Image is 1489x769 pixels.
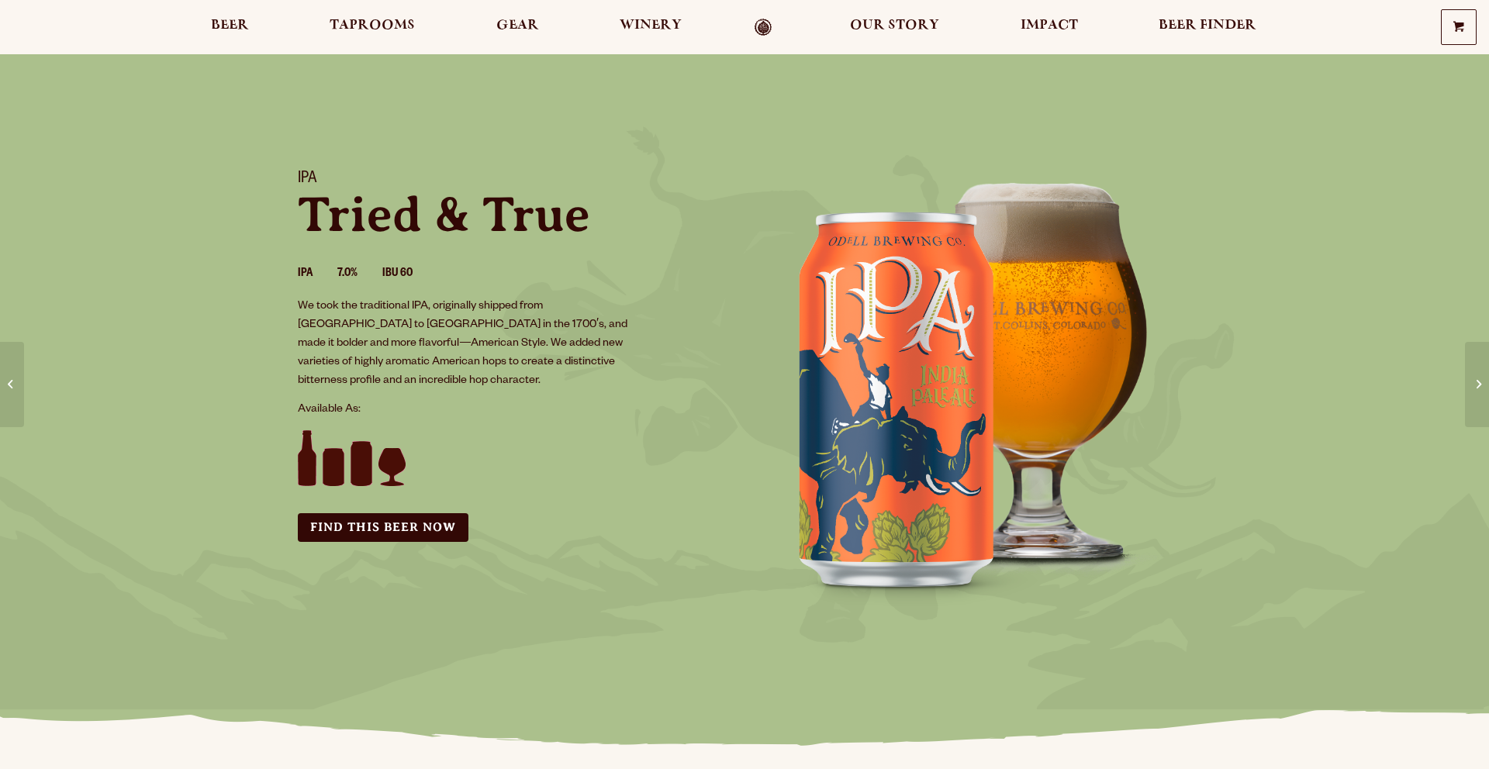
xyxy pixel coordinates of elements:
[850,19,939,32] span: Our Story
[298,264,337,284] li: IPA
[1021,19,1078,32] span: Impact
[840,19,949,36] a: Our Story
[610,19,692,36] a: Winery
[298,401,726,419] p: Available As:
[1149,19,1266,36] a: Beer Finder
[298,513,468,542] a: Find this Beer Now
[201,19,259,36] a: Beer
[496,19,539,32] span: Gear
[486,19,549,36] a: Gear
[1159,19,1256,32] span: Beer Finder
[382,264,437,284] li: IBU 60
[337,264,382,284] li: 7.0%
[734,19,792,36] a: Odell Home
[744,151,1210,616] img: IPA can and glass
[298,190,726,240] p: Tried & True
[330,19,415,32] span: Taprooms
[298,298,641,391] p: We took the traditional IPA, originally shipped from [GEOGRAPHIC_DATA] to [GEOGRAPHIC_DATA] in th...
[620,19,682,32] span: Winery
[211,19,249,32] span: Beer
[298,170,726,190] h1: IPA
[1011,19,1088,36] a: Impact
[320,19,425,36] a: Taprooms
